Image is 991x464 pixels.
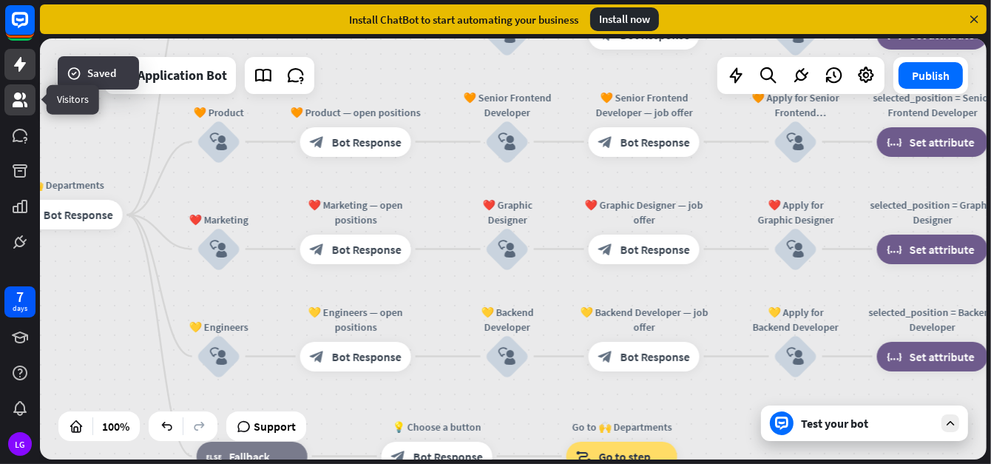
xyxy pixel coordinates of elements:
button: Open LiveChat chat widget [12,6,56,50]
span: Saved [87,65,116,81]
span: Bot Response [413,449,483,464]
span: Bot Response [332,135,402,149]
i: block_set_attribute [887,27,902,42]
span: Bot Response [620,27,690,42]
div: days [13,303,27,314]
div: Test your bot [801,416,934,431]
span: Go to step [599,449,651,464]
div: 100% [98,414,134,438]
i: block_fallback [206,449,222,464]
span: Bot Response [620,135,690,149]
div: Job Application Bot [113,57,227,94]
i: block_user_input [498,133,516,151]
div: LG [8,432,32,456]
span: Set attribute [910,349,975,364]
span: Set attribute [910,27,975,42]
i: block_user_input [787,133,805,151]
i: block_user_input [787,348,805,366]
div: Go to 🙌 Departments [555,420,689,434]
i: block_user_input [210,133,228,151]
div: 💡 Choose a button [371,420,504,434]
div: ❤️ Graphic Designer — job offer [578,198,711,227]
a: 7 days [4,286,35,317]
span: Bot Response [332,242,402,257]
i: block_user_input [498,348,516,366]
i: block_user_input [210,241,228,258]
i: block_user_input [787,26,805,44]
i: block_user_input [787,241,805,258]
span: Support [254,414,296,438]
span: Set attribute [910,135,975,149]
div: 💛 Engineers [175,320,263,334]
i: block_bot_response [598,27,613,42]
div: 🙌 Departments [1,178,134,192]
i: block_set_attribute [887,135,902,149]
div: ❤️ Marketing — open positions [289,198,422,227]
i: block_user_input [210,348,228,366]
i: block_bot_response [310,349,325,364]
i: block_bot_response [310,135,325,149]
div: 💛 Engineers — open positions [289,305,422,334]
div: ❤️ Graphic Designer [463,198,552,227]
div: 💛 Backend Developer — job offer [578,305,711,334]
i: block_bot_response [391,449,406,464]
span: Fallback [229,449,270,464]
div: 🧡 Apply for Senior Frontend Developer [751,90,840,120]
div: 🧡 Product — open positions [289,105,422,120]
span: Bot Response [332,349,402,364]
i: block_bot_response [598,135,613,149]
div: 🧡 Product [175,105,263,120]
i: block_goto [576,449,592,464]
i: block_set_attribute [887,242,902,257]
i: block_bot_response [598,242,613,257]
i: block_set_attribute [887,349,902,364]
div: ❤️ Marketing [175,212,263,227]
div: 7 [16,290,24,303]
div: 🧡 Senior Frontend Developer [463,90,552,120]
button: Publish [899,62,963,89]
span: Bot Response [620,242,690,257]
div: Install now [590,7,659,31]
div: 💛 Backend Developer [463,305,552,334]
i: block_bot_response [598,349,613,364]
span: Bot Response [44,207,113,222]
div: Install ChatBot to start automating your business [349,13,578,27]
span: Set attribute [910,242,975,257]
div: 💛 Apply for Backend Developer [751,305,840,334]
i: block_user_input [498,241,516,258]
span: Bot Response [620,349,690,364]
div: 🧡 Senior Frontend Developer — job offer [578,90,711,120]
i: block_bot_response [310,242,325,257]
i: success [65,64,83,82]
i: block_user_input [498,26,516,44]
div: ❤️ Apply for Graphic Designer [751,198,840,227]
